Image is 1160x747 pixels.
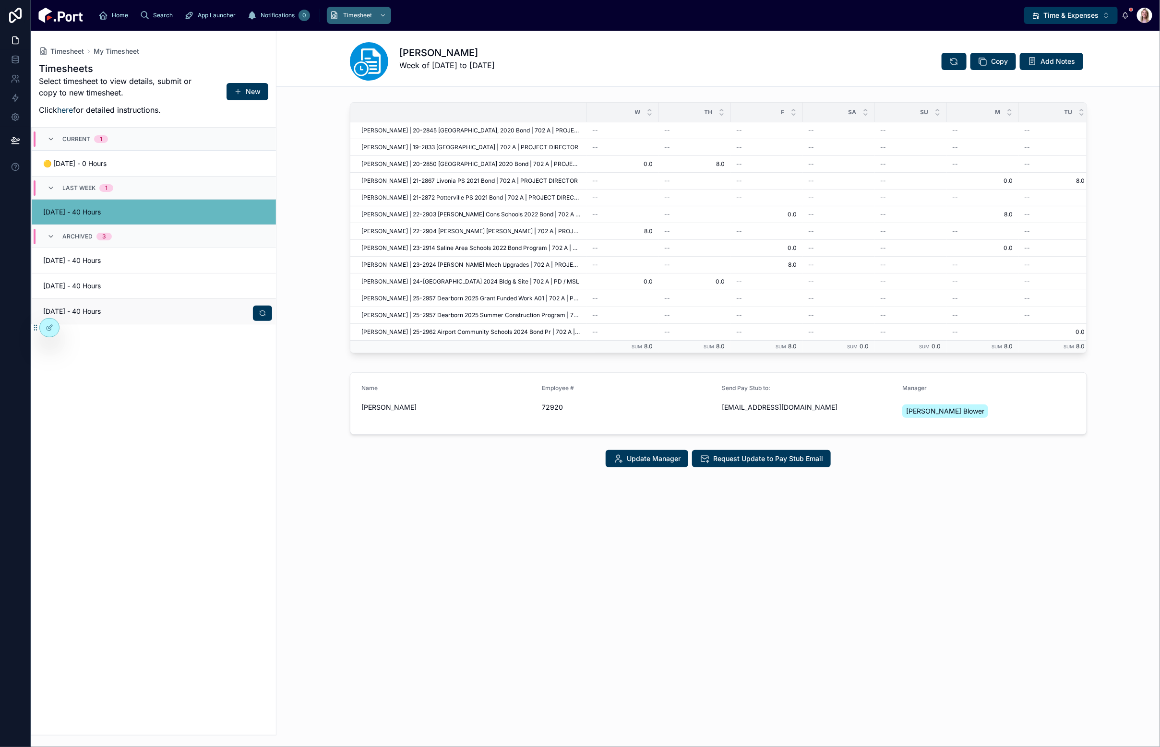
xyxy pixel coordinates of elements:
[593,244,598,252] span: --
[542,403,715,412] span: 72920
[902,384,927,391] span: Manager
[593,328,598,336] span: --
[1043,11,1099,20] span: Time & Expenses
[32,298,276,324] a: [DATE] - 40 Hours
[809,244,814,252] span: --
[953,244,1013,252] span: 0.0
[227,83,268,100] button: New
[62,184,96,192] span: Last Week
[362,295,581,302] span: [PERSON_NAME] | 25-2957 Dearborn 2025 Grant Funded Work A01 | 702 A | PD / MSL
[1025,211,1030,218] span: --
[593,311,598,319] span: --
[665,261,670,269] span: --
[632,344,643,349] small: Sum
[737,311,742,319] span: --
[737,194,742,202] span: --
[362,211,581,218] span: [PERSON_NAME] | 22-2903 [PERSON_NAME] Cons Schools 2022 Bond | 702 A | PROJECT DIRECTOR
[43,159,148,168] span: 🟡 [DATE] - 0 Hours
[881,211,886,218] span: --
[593,177,598,185] span: --
[665,211,670,218] span: --
[953,261,958,269] span: --
[809,127,814,134] span: --
[809,177,814,185] span: --
[665,311,670,319] span: --
[50,47,84,56] span: Timesheet
[153,12,173,19] span: Search
[362,328,581,336] span: [PERSON_NAME] | 25-2962 Airport Community Schools 2024 Bond Pr | 702 A | PD / MSL
[137,7,179,24] a: Search
[737,211,797,218] span: 0.0
[665,160,725,168] span: 8.0
[906,406,984,416] span: [PERSON_NAME] Blower
[781,108,785,116] span: F
[593,160,653,168] span: 0.0
[39,75,196,98] p: Select timesheet to view details, submit or copy to new timesheet.
[105,184,108,192] div: 1
[606,450,688,467] button: Update Manager
[32,248,276,273] a: [DATE] - 40 Hours
[849,108,857,116] span: Sa
[722,403,895,412] span: [EMAIL_ADDRESS][DOMAIN_NAME]
[362,160,581,168] span: [PERSON_NAME] | 20-2850 [GEOGRAPHIC_DATA] 2020 Bond | 702 A | PROJECT DIRECTOR
[995,108,1001,116] span: M
[91,5,1024,26] div: scrollable content
[737,278,742,285] span: --
[362,261,581,269] span: [PERSON_NAME] | 23-2924 [PERSON_NAME] Mech Upgrades | 702 A | PROJECT DIRECTOR
[881,328,886,336] span: --
[860,343,869,350] span: 0.0
[665,227,670,235] span: --
[112,12,128,19] span: Home
[1025,160,1030,168] span: --
[881,311,886,319] span: --
[776,344,787,349] small: Sum
[665,328,670,336] span: --
[32,199,276,225] a: [DATE] - 40 Hours
[362,143,579,151] span: [PERSON_NAME] | 19-2833 [GEOGRAPHIC_DATA] | 702 A | PROJECT DIRECTOR
[1025,194,1030,202] span: --
[593,143,598,151] span: --
[970,53,1016,70] button: Copy
[665,177,670,185] span: --
[362,403,535,412] span: [PERSON_NAME]
[362,384,378,391] span: Name
[809,328,814,336] span: --
[881,177,886,185] span: --
[635,108,641,116] span: W
[881,278,886,285] span: --
[362,227,581,235] span: [PERSON_NAME] | 22-2904 [PERSON_NAME] [PERSON_NAME] | 702 A | PROJECT DIRECTOR
[43,207,148,217] span: [DATE] - 40 Hours
[881,261,886,269] span: --
[39,62,196,75] h1: Timesheets
[39,104,196,116] p: Click for detailed instructions.
[244,7,313,24] a: Notifications0
[400,46,495,59] h1: [PERSON_NAME]
[1025,328,1085,336] span: 0.0
[362,127,581,134] span: [PERSON_NAME] | 20-2845 [GEOGRAPHIC_DATA], 2020 Bond | 702 A | PROJECT DIRECTOR
[809,211,814,218] span: --
[737,328,742,336] span: --
[713,454,823,463] span: Request Update to Pay Stub Email
[692,450,831,467] button: Request Update to Pay Stub Email
[881,227,886,235] span: --
[62,135,90,143] span: Current
[789,343,797,350] span: 8.0
[665,244,670,252] span: --
[881,194,886,202] span: --
[737,244,797,252] span: 0.0
[953,328,958,336] span: --
[809,311,814,319] span: --
[362,311,581,319] span: [PERSON_NAME] | 25-2957 Dearborn 2025 Summer Construction Program | 702 A | PD / MSL
[737,160,742,168] span: --
[593,211,598,218] span: --
[542,384,574,391] span: Employee #
[809,160,814,168] span: --
[102,233,106,240] div: 3
[920,344,930,349] small: Sum
[953,127,958,134] span: --
[593,278,653,285] span: 0.0
[1025,295,1030,302] span: --
[809,194,814,202] span: --
[1025,244,1030,252] span: --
